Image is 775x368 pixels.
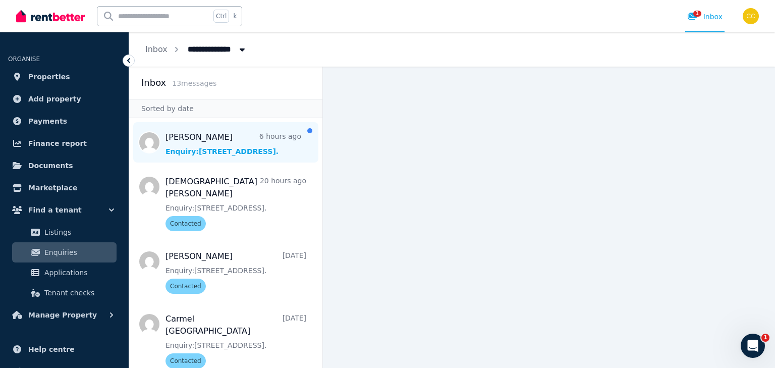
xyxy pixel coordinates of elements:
[8,305,121,325] button: Manage Property
[44,246,113,258] span: Enquiries
[12,242,117,262] a: Enquiries
[8,56,40,63] span: ORGANISE
[28,115,67,127] span: Payments
[743,8,759,24] img: Charles Chaaya
[8,155,121,176] a: Documents
[44,287,113,299] span: Tenant checks
[28,137,87,149] span: Finance report
[8,89,121,109] a: Add property
[141,76,166,90] h2: Inbox
[12,283,117,303] a: Tenant checks
[129,118,322,368] nav: Message list
[44,267,113,279] span: Applications
[129,32,263,67] nav: Breadcrumb
[28,71,70,83] span: Properties
[8,133,121,153] a: Finance report
[8,111,121,131] a: Payments
[8,178,121,198] a: Marketplace
[165,131,301,156] a: [PERSON_NAME]6 hours agoEnquiry:[STREET_ADDRESS].
[165,250,306,294] a: [PERSON_NAME][DATE]Enquiry:[STREET_ADDRESS].Contacted
[8,339,121,359] a: Help centre
[16,9,85,24] img: RentBetter
[145,44,168,54] a: Inbox
[687,12,723,22] div: Inbox
[28,204,82,216] span: Find a tenant
[693,11,701,17] span: 1
[28,182,77,194] span: Marketplace
[28,93,81,105] span: Add property
[28,309,97,321] span: Manage Property
[761,334,769,342] span: 1
[233,12,237,20] span: k
[12,222,117,242] a: Listings
[8,200,121,220] button: Find a tenant
[213,10,229,23] span: Ctrl
[28,343,75,355] span: Help centre
[172,79,216,87] span: 13 message s
[44,226,113,238] span: Listings
[165,176,306,231] a: [DEMOGRAPHIC_DATA][PERSON_NAME]20 hours agoEnquiry:[STREET_ADDRESS].Contacted
[741,334,765,358] iframe: Intercom live chat
[28,160,73,172] span: Documents
[129,99,322,118] div: Sorted by date
[12,262,117,283] a: Applications
[8,67,121,87] a: Properties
